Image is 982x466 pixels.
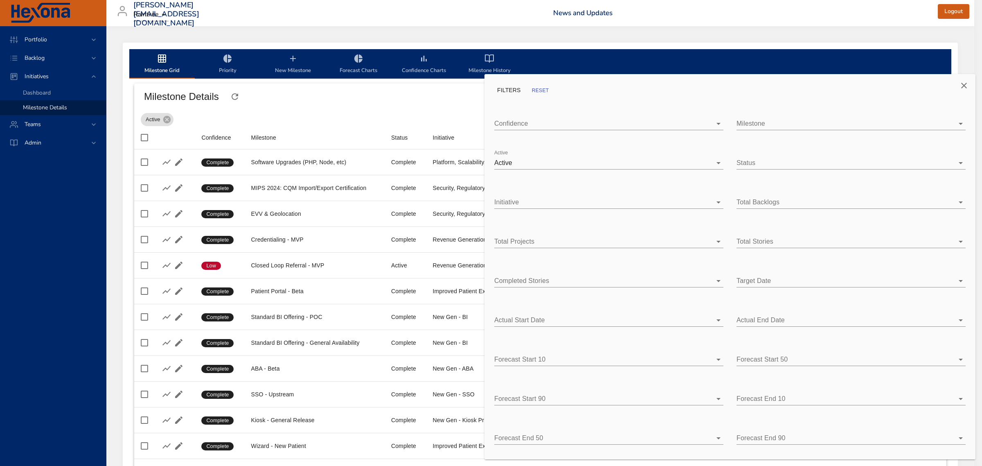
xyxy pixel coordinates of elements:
[494,156,723,170] div: Active
[531,86,550,95] span: RESET
[494,151,508,156] label: Active
[954,76,974,95] button: Close
[527,84,554,97] button: RESET
[497,86,521,94] p: FILTERS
